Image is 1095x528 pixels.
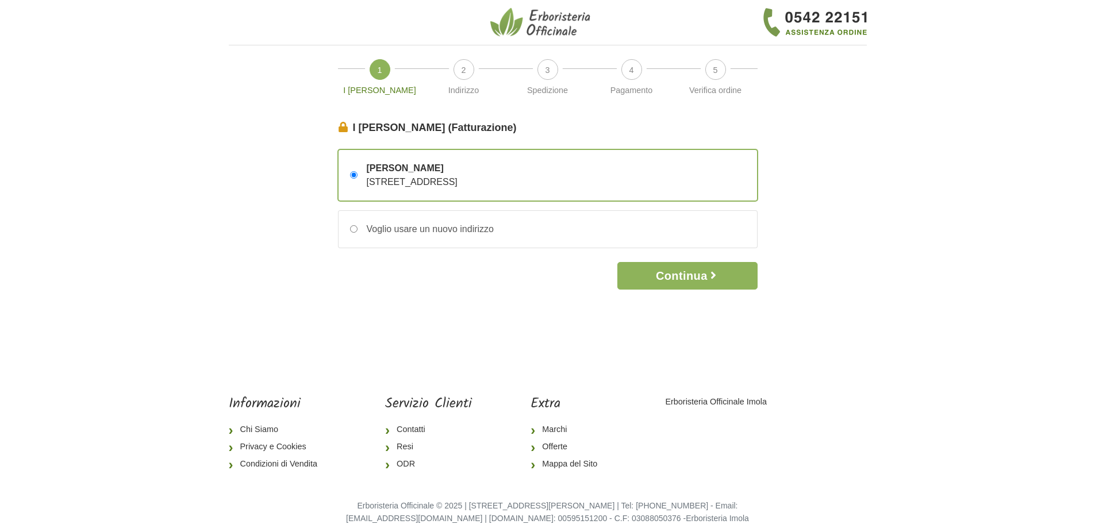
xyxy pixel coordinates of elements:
a: Offerte [531,438,606,456]
small: Erboristeria Officinale © 2025 | [STREET_ADDRESS][PERSON_NAME] | Tel: [PHONE_NUMBER] - Email: [EM... [346,501,749,523]
a: Chi Siamo [229,421,326,438]
input: Voglio usare un nuovo indirizzo [350,225,358,233]
legend: I [PERSON_NAME] (Fatturazione) [338,120,758,136]
a: Erboristeria Officinale Imola [665,397,767,406]
span: [STREET_ADDRESS] [367,177,458,187]
p: I [PERSON_NAME] [343,84,417,97]
a: Privacy e Cookies [229,438,326,456]
h5: Servizio Clienti [385,396,472,413]
a: Resi [385,438,472,456]
a: Contatti [385,421,472,438]
h5: Informazioni [229,396,326,413]
span: [PERSON_NAME] [367,161,458,175]
a: Condizioni di Vendita [229,456,326,473]
img: Erboristeria Officinale [490,7,594,38]
span: 1 [370,59,390,80]
h5: Extra [531,396,606,413]
button: Continua [617,262,757,290]
a: Erboristeria Imola [686,514,749,523]
input: [PERSON_NAME] [STREET_ADDRESS] [350,171,358,179]
a: Mappa del Sito [531,456,606,473]
a: ODR [385,456,472,473]
a: Marchi [531,421,606,438]
div: Voglio usare un nuovo indirizzo [358,222,494,236]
